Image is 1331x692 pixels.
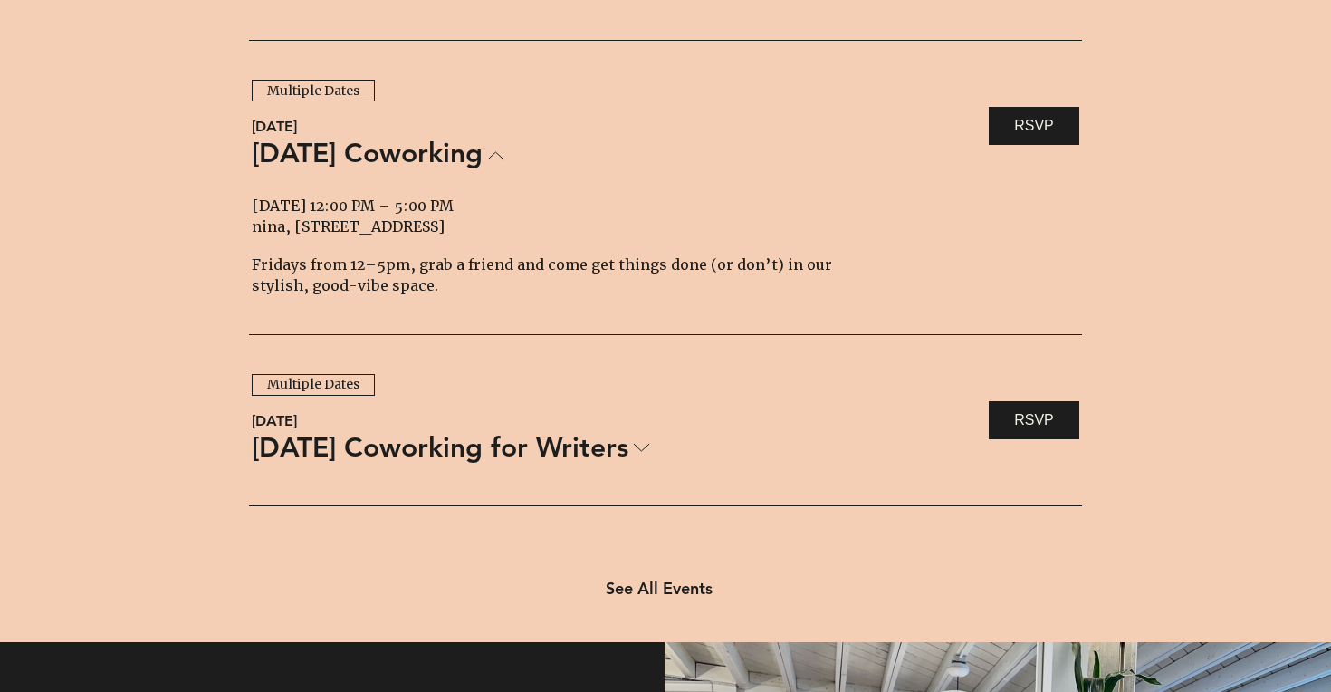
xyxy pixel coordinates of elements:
span: [DATE] Coworking for Writers [252,428,628,466]
div: Multiple Dates [267,376,359,394]
span: [DATE] Coworking [252,137,483,169]
a: [DATE] Coworking for Writers [252,428,650,466]
div: nina, [STREET_ADDRESS] [252,216,863,236]
span: [DATE] [252,116,972,138]
a: RSVP [989,107,1079,145]
a: RSVP [989,401,1079,439]
div: Fridays from 12–5pm, grab a friend and come get things done (or don’t) in our stylish, good-vibe ... [252,255,863,295]
span: See All Events [606,578,713,599]
a: See All Events [606,569,724,607]
span: RSVP [1014,116,1054,136]
span: RSVP [1014,410,1054,430]
div: [DATE] 12:00 PM – 5:00 PM [252,196,863,216]
span: [DATE] [252,410,972,432]
div: Multiple Dates [267,82,359,101]
a: [DATE] Coworking [252,134,504,172]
